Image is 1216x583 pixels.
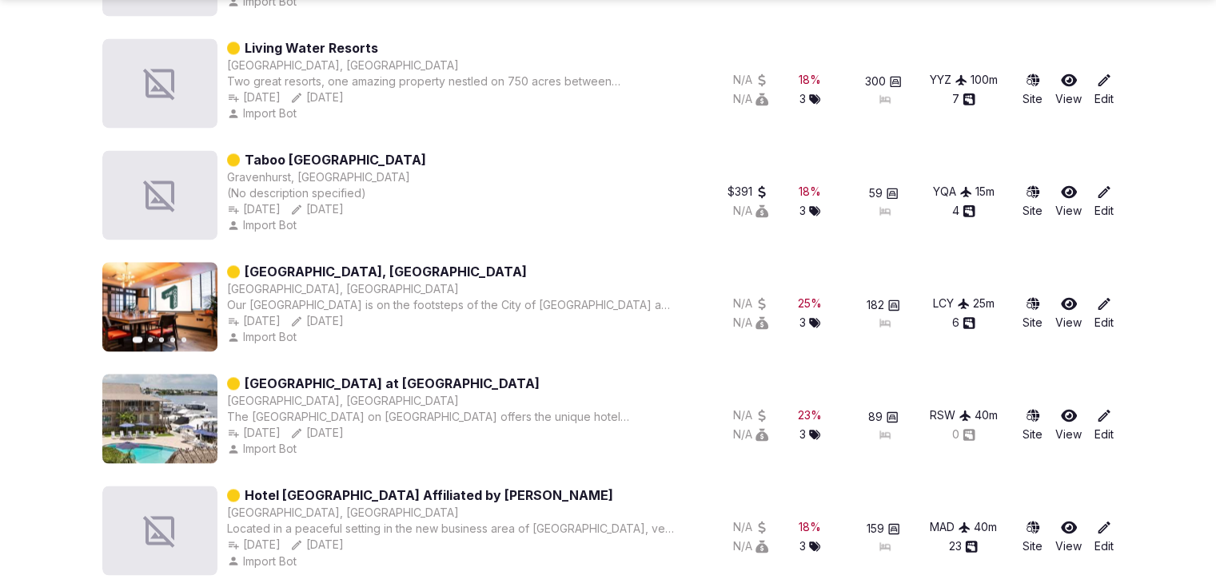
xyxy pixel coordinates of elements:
[290,201,344,217] div: [DATE]
[227,217,300,233] button: Import Bot
[227,393,459,409] div: [GEOGRAPHIC_DATA], [GEOGRAPHIC_DATA]
[952,203,975,219] button: 4
[799,519,821,535] button: 18%
[227,521,676,537] div: Located in a peaceful setting in the new business area of [GEOGRAPHIC_DATA], very near the city c...
[952,91,975,107] button: 7
[975,184,995,200] button: 15m
[1055,519,1082,554] a: View
[799,426,820,442] div: 3
[1055,407,1082,442] a: View
[733,295,768,311] div: N/A
[1055,295,1082,331] a: View
[930,519,971,535] button: MAD
[733,426,768,442] div: N/A
[227,505,459,521] button: [GEOGRAPHIC_DATA], [GEOGRAPHIC_DATA]
[933,295,970,311] div: LCY
[1023,184,1043,219] a: Site
[1094,184,1114,219] a: Edit
[1094,295,1114,331] a: Edit
[952,315,975,331] button: 6
[930,407,971,423] button: RSW
[799,91,820,107] button: 3
[973,295,995,311] button: 25m
[930,72,967,88] button: YYZ
[290,313,344,329] button: [DATE]
[974,519,997,535] div: 40 m
[227,297,676,313] div: Our [GEOGRAPHIC_DATA] is on the footsteps of the City of [GEOGRAPHIC_DATA] and at the heart of wh...
[971,72,998,88] div: 100 m
[799,538,820,554] button: 3
[799,203,820,219] div: 3
[973,295,995,311] div: 25 m
[798,407,822,423] div: 23 %
[181,337,186,342] button: Go to slide 5
[867,297,884,313] span: 182
[227,441,300,457] button: Import Bot
[245,262,527,281] a: [GEOGRAPHIC_DATA], [GEOGRAPHIC_DATA]
[733,72,768,88] div: N/A
[952,426,975,442] button: 0
[227,105,300,121] button: Import Bot
[170,337,175,342] button: Go to slide 4
[733,519,768,535] button: N/A
[933,184,972,200] button: YQA
[227,89,281,105] button: [DATE]
[245,38,378,58] a: Living Water Resorts
[798,295,822,311] button: 25%
[290,537,344,553] button: [DATE]
[227,58,459,73] button: [GEOGRAPHIC_DATA], [GEOGRAPHIC_DATA]
[799,72,821,88] button: 18%
[245,486,613,505] a: Hotel [GEOGRAPHIC_DATA] Affiliated by [PERSON_NAME]
[798,407,822,423] button: 23%
[227,281,459,297] button: [GEOGRAPHIC_DATA], [GEOGRAPHIC_DATA]
[102,374,217,463] img: Featured image for Cove Inn at Naples Bay
[227,169,410,185] button: Gravenhurst, [GEOGRAPHIC_DATA]
[733,315,768,331] div: N/A
[733,91,768,107] button: N/A
[227,537,281,553] div: [DATE]
[733,538,768,554] button: N/A
[1023,519,1043,554] a: Site
[227,553,300,569] button: Import Bot
[798,295,822,311] div: 25 %
[869,185,883,201] span: 59
[227,73,676,89] div: Two great resorts, one amazing property nestled on 750 acres between [GEOGRAPHIC_DATA]. A true va...
[971,72,998,88] button: 100m
[159,337,164,342] button: Go to slide 3
[133,336,143,343] button: Go to slide 1
[733,203,768,219] button: N/A
[974,519,997,535] button: 40m
[867,521,900,537] button: 159
[949,538,978,554] button: 23
[290,425,344,441] button: [DATE]
[975,407,998,423] div: 40 m
[1094,519,1114,554] a: Edit
[227,313,281,329] button: [DATE]
[799,315,820,331] button: 3
[290,89,344,105] div: [DATE]
[227,185,426,201] div: (No description specified)
[975,184,995,200] div: 15 m
[1023,407,1043,442] a: Site
[245,150,426,169] a: Taboo [GEOGRAPHIC_DATA]
[733,407,768,423] div: N/A
[227,201,281,217] div: [DATE]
